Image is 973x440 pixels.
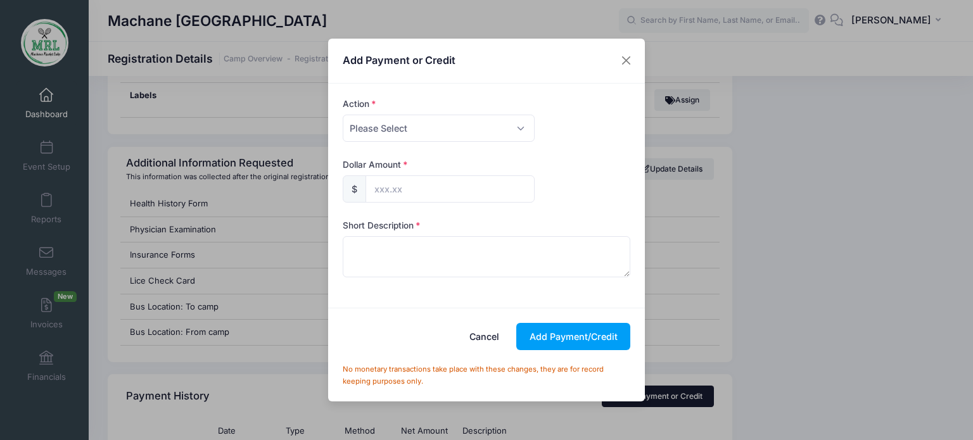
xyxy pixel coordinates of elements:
[343,219,421,232] label: Short Description
[343,97,376,110] label: Action
[457,323,512,350] button: Cancel
[343,365,604,386] small: No monetary transactions take place with these changes, they are for record keeping purposes only.
[615,49,638,72] button: Close
[343,158,408,171] label: Dollar Amount
[516,323,630,350] button: Add Payment/Credit
[343,53,455,68] h4: Add Payment or Credit
[366,175,535,203] input: xxx.xx
[343,175,366,203] div: $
